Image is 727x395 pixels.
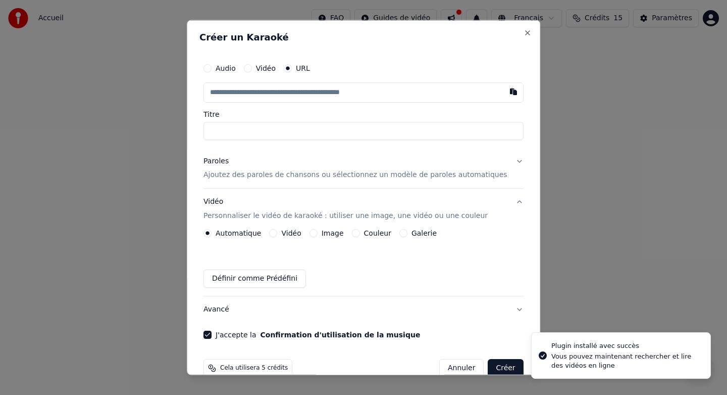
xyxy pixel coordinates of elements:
[203,229,524,296] div: VidéoPersonnaliser le vidéo de karaoké : utiliser une image, une vidéo ou une couleur
[203,296,524,323] button: Avancé
[203,197,488,221] div: Vidéo
[199,32,528,41] h2: Créer un Karaoké
[411,230,437,237] label: Galerie
[439,359,484,377] button: Annuler
[203,156,229,166] div: Paroles
[296,64,310,71] label: URL
[203,170,507,180] p: Ajoutez des paroles de chansons ou sélectionnez un modèle de paroles automatiques
[203,211,488,221] p: Personnaliser le vidéo de karaoké : utiliser une image, une vidéo ou une couleur
[488,359,524,377] button: Créer
[203,270,306,288] button: Définir comme Prédéfini
[322,230,344,237] label: Image
[203,110,524,117] label: Titre
[216,64,236,71] label: Audio
[256,64,276,71] label: Vidéo
[364,230,391,237] label: Couleur
[220,364,288,372] span: Cela utilisera 5 crédits
[282,230,301,237] label: Vidéo
[203,148,524,188] button: ParolesAjoutez des paroles de chansons ou sélectionnez un modèle de paroles automatiques
[261,331,421,338] button: J'accepte la
[216,230,261,237] label: Automatique
[216,331,420,338] label: J'accepte la
[203,189,524,229] button: VidéoPersonnaliser le vidéo de karaoké : utiliser une image, une vidéo ou une couleur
